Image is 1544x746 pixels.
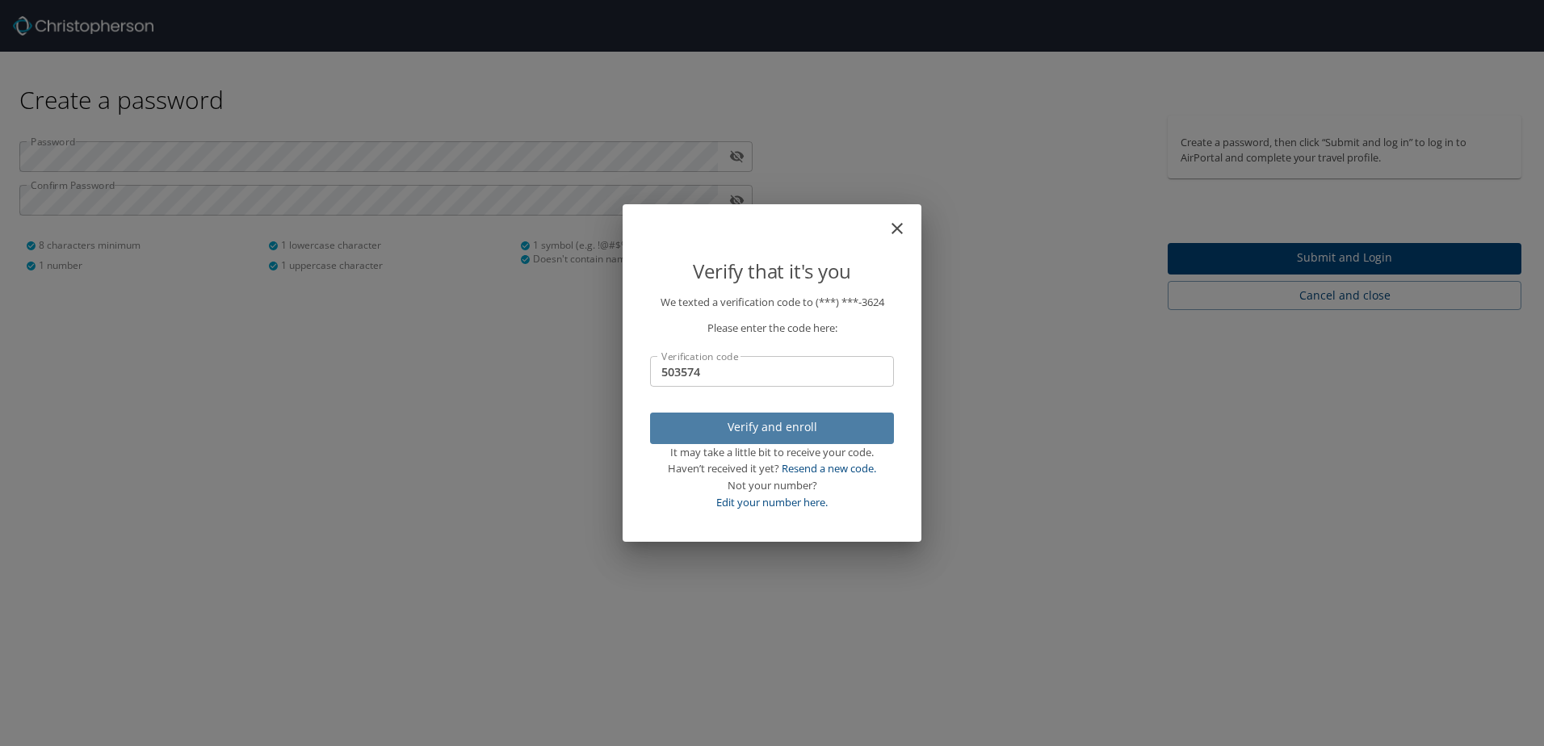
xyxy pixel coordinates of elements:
p: Please enter the code here: [650,320,894,337]
div: Haven’t received it yet? [650,460,894,477]
button: Verify and enroll [650,413,894,444]
span: Verify and enroll [663,417,881,438]
div: Not your number? [650,477,894,494]
a: Resend a new code. [782,461,876,476]
a: Edit your number here. [716,495,828,509]
p: Verify that it's you [650,256,894,287]
div: It may take a little bit to receive your code. [650,444,894,461]
button: close [896,211,915,230]
p: We texted a verification code to (***) ***- 3624 [650,294,894,311]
